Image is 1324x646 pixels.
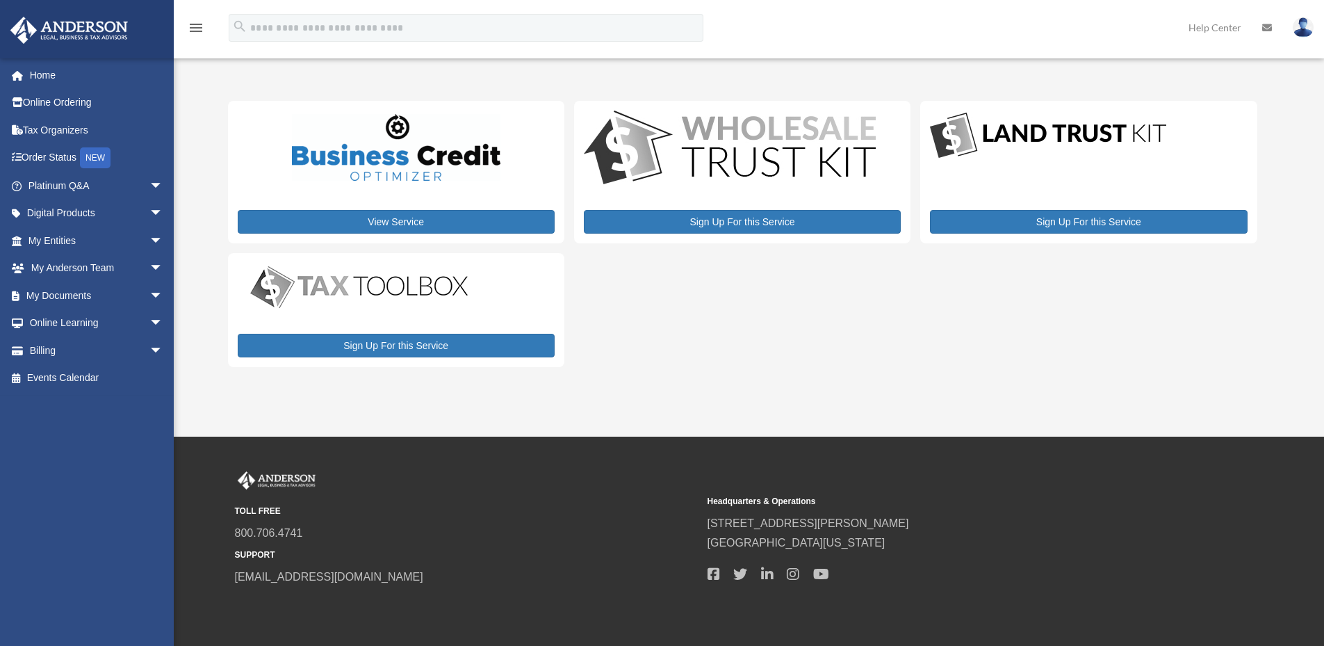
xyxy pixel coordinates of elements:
a: menu [188,24,204,36]
a: Home [10,61,184,89]
span: arrow_drop_down [149,337,177,365]
a: My Documentsarrow_drop_down [10,282,184,309]
img: Anderson Advisors Platinum Portal [6,17,132,44]
small: SUPPORT [235,548,698,563]
span: arrow_drop_down [149,227,177,255]
a: Digital Productsarrow_drop_down [10,200,177,227]
a: Order StatusNEW [10,144,184,172]
i: menu [188,19,204,36]
a: Online Learningarrow_drop_down [10,309,184,337]
a: My Anderson Teamarrow_drop_down [10,255,184,282]
span: arrow_drop_down [149,255,177,283]
span: arrow_drop_down [149,309,177,338]
span: arrow_drop_down [149,200,177,228]
img: WS-Trust-Kit-lgo-1.jpg [584,111,876,188]
a: [STREET_ADDRESS][PERSON_NAME] [708,517,909,529]
a: 800.706.4741 [235,527,303,539]
a: Billingarrow_drop_down [10,337,184,364]
a: Events Calendar [10,364,184,392]
small: Headquarters & Operations [708,494,1170,509]
div: NEW [80,147,111,168]
a: Platinum Q&Aarrow_drop_down [10,172,184,200]
a: Tax Organizers [10,116,184,144]
img: LandTrust_lgo-1.jpg [930,111,1166,161]
span: arrow_drop_down [149,282,177,310]
img: taxtoolbox_new-1.webp [238,263,481,312]
span: arrow_drop_down [149,172,177,200]
a: [EMAIL_ADDRESS][DOMAIN_NAME] [235,571,423,583]
img: User Pic [1293,17,1314,38]
a: Online Ordering [10,89,184,117]
i: search [232,19,247,34]
a: View Service [238,210,555,234]
a: Sign Up For this Service [930,210,1247,234]
a: My Entitiesarrow_drop_down [10,227,184,255]
a: [GEOGRAPHIC_DATA][US_STATE] [708,537,885,549]
img: Anderson Advisors Platinum Portal [235,471,318,490]
small: TOLL FREE [235,504,698,519]
a: Sign Up For this Service [238,334,555,357]
a: Sign Up For this Service [584,210,901,234]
